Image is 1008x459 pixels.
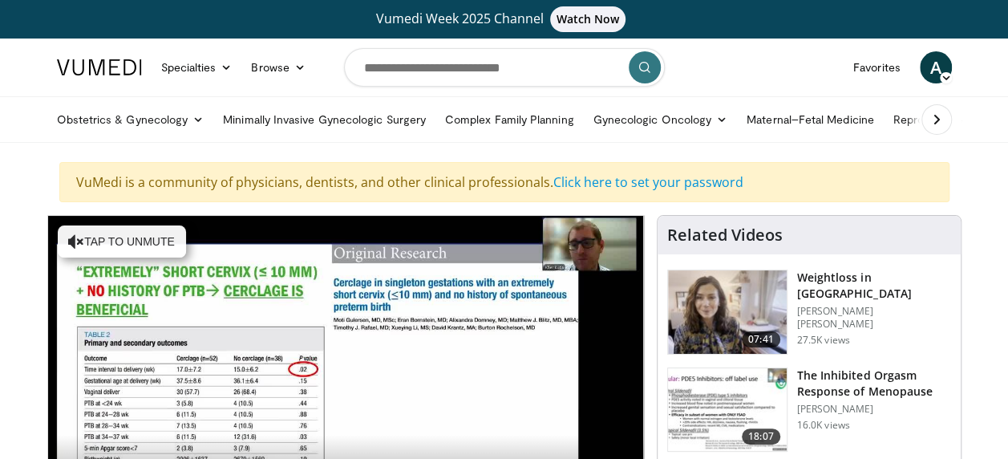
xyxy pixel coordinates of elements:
h3: Weightloss in [GEOGRAPHIC_DATA] [797,270,951,302]
p: [PERSON_NAME] [797,403,951,416]
img: VuMedi Logo [57,59,142,75]
button: Tap to unmute [58,225,186,258]
a: Gynecologic Oncology [584,104,737,136]
input: Search topics, interventions [344,48,665,87]
span: 18:07 [742,429,780,445]
h4: Related Videos [667,225,783,245]
a: Click here to set your password [553,173,743,191]
h3: The Inhibited Orgasm Response of Menopause [797,368,951,400]
a: Browse [241,51,315,83]
a: Maternal–Fetal Medicine [737,104,884,136]
a: Complex Family Planning [435,104,584,136]
a: Minimally Invasive Gynecologic Surgery [213,104,435,136]
a: 07:41 Weightloss in [GEOGRAPHIC_DATA] [PERSON_NAME] [PERSON_NAME] 27.5K views [667,270,951,355]
span: 07:41 [742,331,780,347]
a: Vumedi Week 2025 ChannelWatch Now [59,6,949,32]
p: [PERSON_NAME] [PERSON_NAME] [797,305,951,331]
p: 16.0K views [797,419,850,432]
p: 27.5K views [797,334,850,347]
a: A [920,51,952,83]
a: Favorites [844,51,910,83]
a: 18:07 The Inhibited Orgasm Response of Menopause [PERSON_NAME] 16.0K views [667,368,951,453]
a: Specialties [152,51,242,83]
img: 9983fed1-7565-45be-8934-aef1103ce6e2.150x105_q85_crop-smart_upscale.jpg [668,270,787,354]
span: Watch Now [550,6,626,32]
img: 283c0f17-5e2d-42ba-a87c-168d447cdba4.150x105_q85_crop-smart_upscale.jpg [668,368,787,452]
a: Obstetrics & Gynecology [47,104,214,136]
div: VuMedi is a community of physicians, dentists, and other clinical professionals. [59,162,949,202]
